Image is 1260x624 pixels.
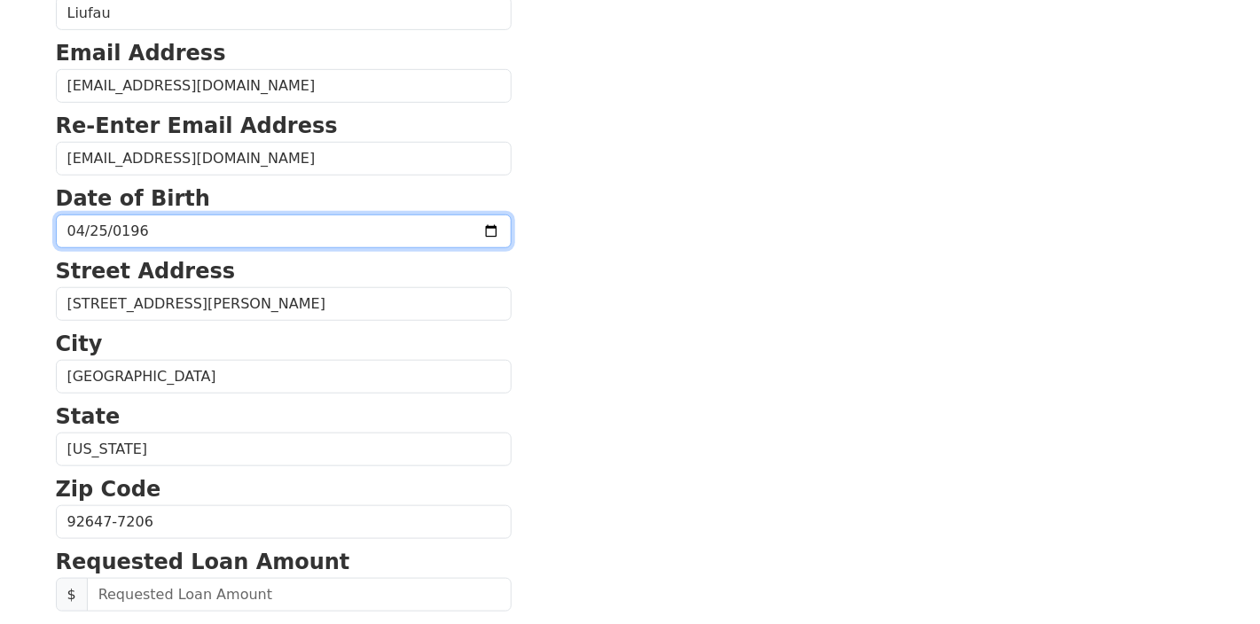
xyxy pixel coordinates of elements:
span: $ [56,578,88,612]
input: Requested Loan Amount [87,578,512,612]
strong: Requested Loan Amount [56,550,350,574]
strong: Email Address [56,41,226,66]
strong: Street Address [56,259,236,284]
input: City [56,360,512,394]
input: Street Address [56,287,512,321]
input: Re-Enter Email Address [56,142,512,175]
strong: Date of Birth [56,186,210,211]
strong: City [56,331,103,356]
input: Email Address [56,69,512,103]
input: Zip Code [56,505,512,539]
strong: Zip Code [56,477,161,502]
strong: State [56,404,121,429]
strong: Re-Enter Email Address [56,113,338,138]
